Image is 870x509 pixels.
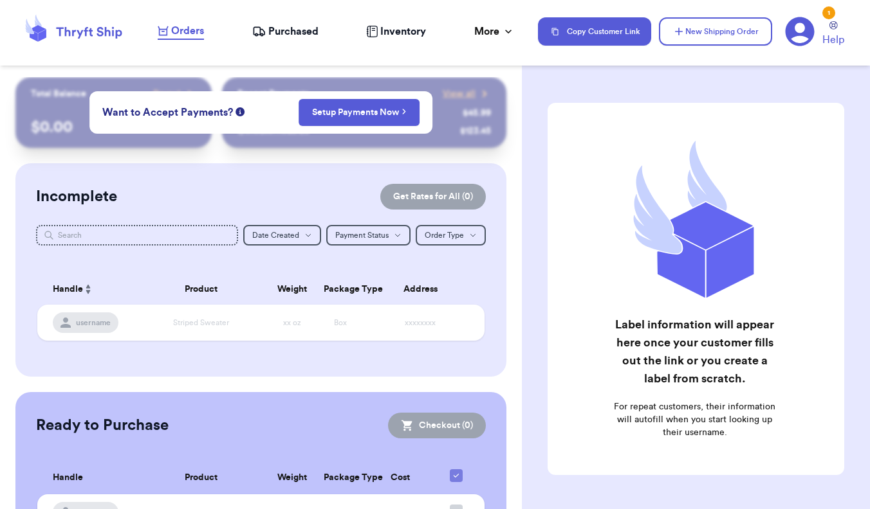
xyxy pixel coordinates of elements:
input: Search [36,225,238,246]
div: 1 [822,6,835,19]
span: Handle [53,283,83,296]
span: Orders [171,23,204,39]
span: Handle [53,471,83,485]
a: Help [822,21,844,48]
span: Payment Status [335,231,389,239]
button: Get Rates for All (0) [380,184,486,210]
a: Purchased [252,24,319,39]
a: Setup Payments Now [312,106,407,119]
h2: Label information will appear here once your customer fills out the link or you create a label fr... [613,316,777,388]
button: Setup Payments Now [299,99,420,126]
p: Total Balance [31,87,86,100]
button: Date Created [243,225,321,246]
th: Weight [268,461,317,494]
button: Copy Customer Link [538,17,651,46]
th: Address [364,274,485,305]
p: Recent Payments [237,87,309,100]
h2: Incomplete [36,186,117,207]
span: Payout [153,87,181,100]
button: Checkout (0) [388,413,486,438]
span: xx oz [283,319,301,326]
span: Striped Sweater [173,319,229,326]
p: $ 0.00 [31,117,196,138]
h2: Ready to Purchase [36,415,169,436]
span: Box [334,319,347,326]
th: Product [134,274,268,305]
span: View all [443,87,476,100]
a: View all [443,87,491,100]
button: New Shipping Order [659,17,772,46]
th: Package Type [316,274,364,305]
a: Orders [158,23,204,40]
button: Sort ascending [83,281,93,297]
th: Weight [268,274,317,305]
span: username [76,317,111,328]
span: xxxxxxxx [405,319,436,326]
p: For repeat customers, their information will autofill when you start looking up their username. [613,400,777,439]
a: Payout [153,87,196,100]
div: $ 123.45 [460,125,491,138]
th: Product [134,461,268,494]
span: Purchased [268,24,319,39]
div: More [474,24,515,39]
th: Package Type [316,461,364,494]
button: Order Type [416,225,486,246]
button: Payment Status [326,225,411,246]
th: Cost [364,461,436,494]
a: Inventory [366,24,426,39]
span: Date Created [252,231,299,239]
span: Inventory [380,24,426,39]
span: Help [822,32,844,48]
span: Order Type [425,231,464,239]
a: 1 [785,17,815,46]
span: Want to Accept Payments? [102,105,233,120]
div: $ 45.99 [463,107,491,120]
